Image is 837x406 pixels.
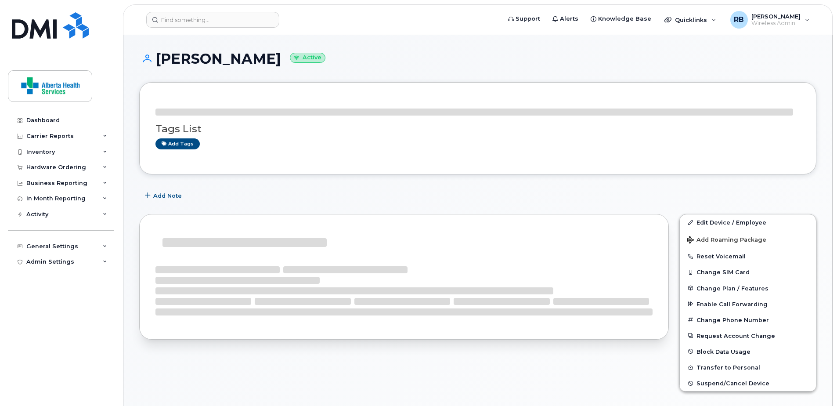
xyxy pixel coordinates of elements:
[680,264,816,280] button: Change SIM Card
[680,344,816,359] button: Block Data Usage
[155,123,800,134] h3: Tags List
[139,51,816,66] h1: [PERSON_NAME]
[680,230,816,248] button: Add Roaming Package
[680,359,816,375] button: Transfer to Personal
[680,248,816,264] button: Reset Voicemail
[696,301,768,307] span: Enable Call Forwarding
[290,53,325,63] small: Active
[696,285,768,291] span: Change Plan / Features
[680,280,816,296] button: Change Plan / Features
[680,375,816,391] button: Suspend/Cancel Device
[680,312,816,328] button: Change Phone Number
[155,138,200,149] a: Add tags
[696,380,769,387] span: Suspend/Cancel Device
[680,296,816,312] button: Enable Call Forwarding
[153,192,182,200] span: Add Note
[139,188,189,203] button: Add Note
[687,236,766,245] span: Add Roaming Package
[680,328,816,344] button: Request Account Change
[680,214,816,230] a: Edit Device / Employee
